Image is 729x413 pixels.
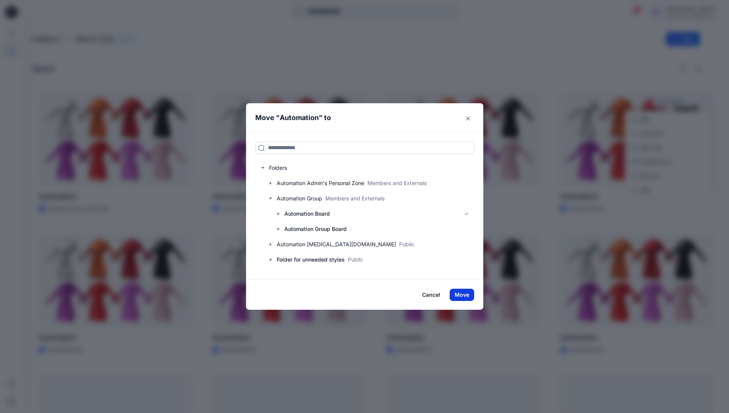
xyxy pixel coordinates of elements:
p: Automation Group Board [284,224,347,234]
p: Public [348,255,363,263]
button: Move [450,289,474,301]
p: Folder for unneeded styles [277,255,345,264]
p: Automation [280,112,319,123]
header: Move " " to [246,103,471,132]
p: Automation Board [284,209,330,218]
button: Cancel [417,289,445,301]
button: Close [462,112,474,125]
